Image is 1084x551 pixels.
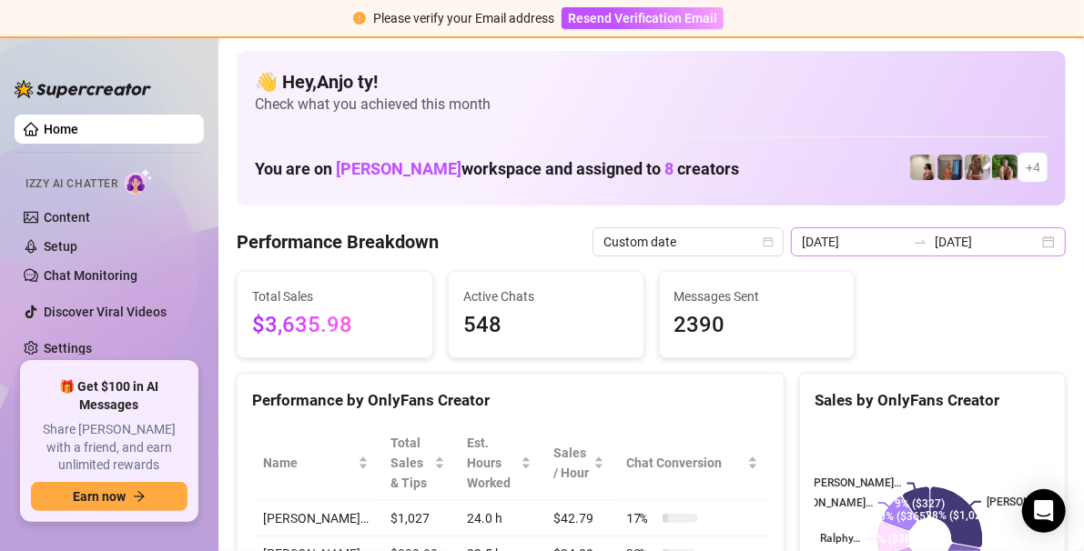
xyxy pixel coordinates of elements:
[542,501,615,536] td: $42.79
[336,159,461,178] span: [PERSON_NAME]
[133,490,146,503] span: arrow-right
[542,426,615,501] th: Sales / Hour
[237,229,439,255] h4: Performance Breakdown
[252,286,418,306] span: Total Sales
[263,453,354,473] span: Name
[811,477,902,490] text: [PERSON_NAME]…
[615,426,769,501] th: Chat Conversion
[987,496,1078,508] text: [PERSON_NAME]…
[467,433,517,493] div: Est. Hours Worked
[937,155,963,180] img: Wayne
[252,426,380,501] th: Name
[255,69,1048,95] h4: 👋 Hey, Anjo ty !
[390,433,431,493] span: Total Sales & Tips
[1022,489,1066,533] div: Open Intercom Messenger
[802,232,906,252] input: Start date
[44,122,78,136] a: Home
[15,80,151,98] img: logo-BBDzfeDw.svg
[252,501,380,536] td: [PERSON_NAME]…
[252,308,418,343] span: $3,635.98
[674,308,840,343] span: 2390
[31,482,187,511] button: Earn nowarrow-right
[44,341,92,356] a: Settings
[913,235,927,249] span: swap-right
[562,7,724,29] button: Resend Verification Email
[44,239,77,254] a: Setup
[353,12,366,25] span: exclamation-circle
[820,533,860,546] text: Ralphy…
[125,168,153,195] img: AI Chatter
[626,453,744,473] span: Chat Conversion
[674,286,840,306] span: Messages Sent
[1026,157,1040,177] span: + 4
[463,308,629,343] span: 548
[73,489,126,504] span: Earn now
[44,305,167,319] a: Discover Viral Videos
[782,497,873,510] text: [PERSON_NAME]…
[815,388,1050,413] div: Sales by OnlyFans Creator
[463,286,629,306] span: Active Chats
[373,8,554,28] div: Please verify your Email address
[255,95,1048,115] span: Check what you achieved this month
[255,159,739,179] h1: You are on workspace and assigned to creators
[763,236,774,247] span: calendar
[992,155,1018,180] img: Nathaniel
[664,159,674,178] span: 8
[380,426,456,501] th: Total Sales & Tips
[935,232,1038,252] input: End date
[31,378,187,414] span: 🎁 Get $100 in AI Messages
[553,443,590,483] span: Sales / Hour
[252,388,769,413] div: Performance by OnlyFans Creator
[31,421,187,475] span: Share [PERSON_NAME] with a friend, and earn unlimited rewards
[626,508,655,528] span: 17 %
[456,501,542,536] td: 24.0 h
[44,210,90,225] a: Content
[380,501,456,536] td: $1,027
[603,228,773,255] span: Custom date
[25,175,117,193] span: Izzy AI Chatter
[44,268,137,283] a: Chat Monitoring
[568,11,717,25] span: Resend Verification Email
[910,155,936,180] img: Ralphy
[965,155,990,180] img: Nathaniel
[913,235,927,249] span: to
